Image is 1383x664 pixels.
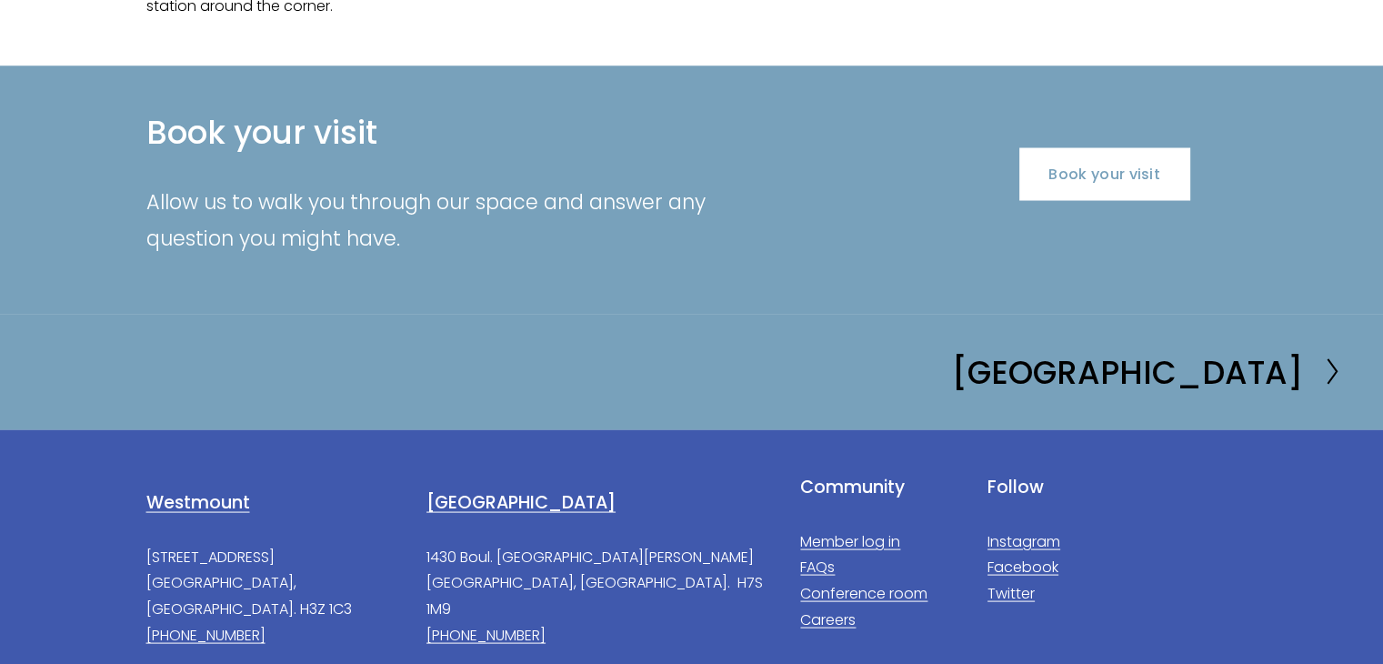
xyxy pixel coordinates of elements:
[146,622,266,649] a: [PHONE_NUMBER]
[426,622,546,649] a: [PHONE_NUMBER]
[1019,147,1189,199] a: Book your visit
[800,580,927,607] a: Conference room
[987,475,1237,499] h4: Follow
[800,528,900,555] a: Member log in
[800,475,957,499] h4: Community
[426,544,769,649] p: 1430 Boul. [GEOGRAPHIC_DATA][PERSON_NAME] [GEOGRAPHIC_DATA], [GEOGRAPHIC_DATA]. H7S 1M9
[951,356,1341,387] a: [GEOGRAPHIC_DATA]
[987,554,1058,580] a: Facebook
[146,490,250,515] a: Westmount
[951,356,1302,387] h2: [GEOGRAPHIC_DATA]
[987,528,1060,555] a: Instagram
[800,554,835,580] a: FAQs
[426,490,616,515] a: [GEOGRAPHIC_DATA]
[146,186,711,252] span: Allow us to walk you through our space and answer any question you might have.
[800,607,856,633] a: Careers
[146,544,770,649] p: [STREET_ADDRESS] [GEOGRAPHIC_DATA], [GEOGRAPHIC_DATA]. H3Z 1C3
[987,580,1035,607] a: Twitter
[146,111,778,154] h3: Book your visit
